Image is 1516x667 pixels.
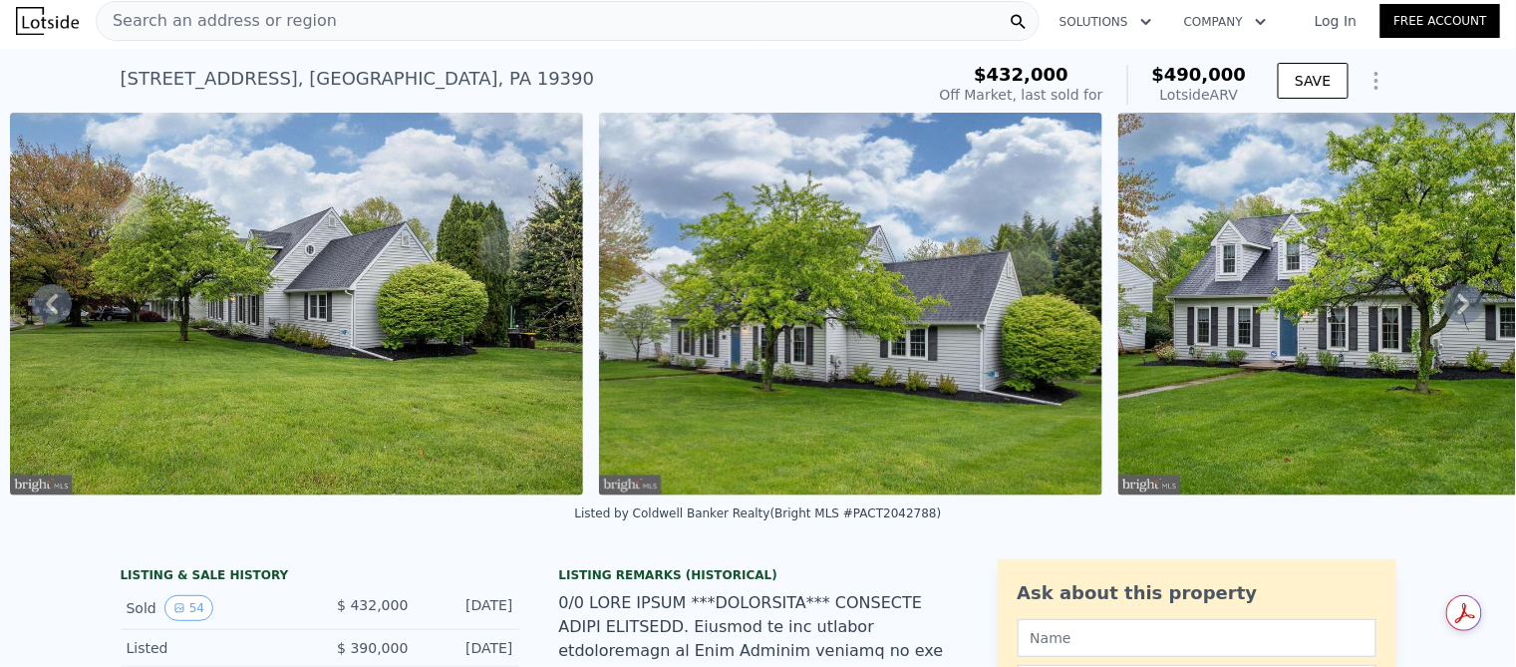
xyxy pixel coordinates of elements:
div: Sold [127,595,304,621]
span: Search an address or region [97,9,337,33]
button: Show Options [1357,61,1396,101]
div: LISTING & SALE HISTORY [121,567,519,587]
button: Company [1168,4,1283,40]
div: Listed [127,638,304,658]
a: Log In [1291,11,1380,31]
span: $ 432,000 [337,597,408,613]
img: Lotside [16,7,79,35]
div: [DATE] [425,638,513,658]
input: Name [1018,619,1376,657]
img: Sale: 102178920 Parcel: 95759984 [10,113,583,496]
button: View historical data [164,595,213,621]
span: $ 390,000 [337,640,408,656]
div: [STREET_ADDRESS] , [GEOGRAPHIC_DATA] , PA 19390 [121,65,595,93]
div: Listing Remarks (Historical) [559,567,958,583]
div: Ask about this property [1018,579,1376,607]
div: Listed by Coldwell Banker Realty (Bright MLS #PACT2042788) [575,506,942,520]
div: Off Market, last sold for [940,85,1103,105]
div: [DATE] [425,595,513,621]
div: Lotside ARV [1152,85,1247,105]
span: $432,000 [974,64,1068,85]
button: SAVE [1278,63,1348,99]
span: $490,000 [1152,64,1247,85]
button: Solutions [1044,4,1168,40]
img: Sale: 102178920 Parcel: 95759984 [599,113,1103,496]
a: Free Account [1380,4,1500,38]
